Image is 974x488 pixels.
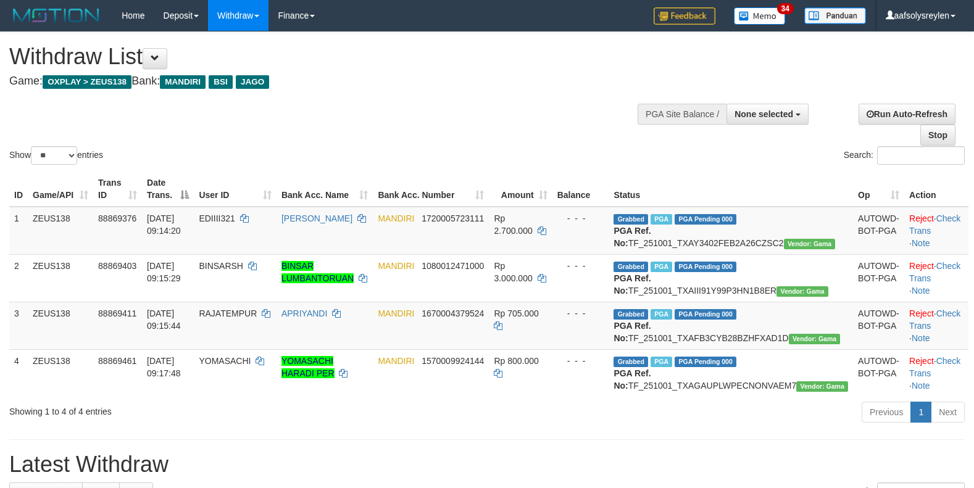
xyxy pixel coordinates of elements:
td: 2 [9,254,28,302]
span: PGA Pending [675,309,736,320]
img: MOTION_logo.png [9,6,103,25]
td: AUTOWD-BOT-PGA [853,349,904,397]
div: PGA Site Balance / [638,104,726,125]
span: PGA Pending [675,214,736,225]
a: Reject [909,213,934,223]
th: Date Trans.: activate to sort column descending [142,172,194,207]
h4: Game: Bank: [9,75,637,88]
td: ZEUS138 [28,349,93,397]
span: MANDIRI [378,308,414,318]
span: Vendor URL: https://trx31.1velocity.biz [789,334,841,344]
a: Reject [909,356,934,366]
span: MANDIRI [378,356,414,366]
td: · · [904,302,968,349]
img: panduan.png [804,7,866,24]
a: BINSAR LUMBANTORUAN [281,261,354,283]
span: Vendor URL: https://trx31.1velocity.biz [784,239,836,249]
span: MANDIRI [160,75,206,89]
a: Note [912,333,930,343]
td: · · [904,254,968,302]
a: Reject [909,261,934,271]
span: Rp 3.000.000 [494,261,532,283]
a: APRIYANDI [281,308,327,318]
select: Showentries [31,146,77,165]
td: AUTOWD-BOT-PGA [853,207,904,255]
th: Status [609,172,853,207]
div: - - - [557,260,604,272]
span: RAJATEMPUR [199,308,257,318]
span: 88869411 [98,308,136,318]
span: OXPLAY > ZEUS138 [43,75,131,89]
img: Feedback.jpg [654,7,715,25]
span: MANDIRI [378,261,414,271]
span: 88869376 [98,213,136,223]
h1: Latest Withdraw [9,452,965,477]
div: - - - [557,212,604,225]
span: Rp 800.000 [494,356,538,366]
th: ID [9,172,28,207]
td: 3 [9,302,28,349]
span: PGA Pending [675,357,736,367]
button: None selected [726,104,809,125]
th: Game/API: activate to sort column ascending [28,172,93,207]
span: JAGO [236,75,269,89]
div: - - - [557,307,604,320]
a: Note [912,286,930,296]
h1: Withdraw List [9,44,637,69]
span: Copy 1570009924144 to clipboard [422,356,484,366]
span: Marked by aafsolysreylen [651,357,672,367]
a: Check Trans [909,213,960,236]
span: Copy 1720005723111 to clipboard [422,213,484,223]
span: Vendor URL: https://trx31.1velocity.biz [796,381,848,392]
span: Marked by aafsolysreylen [651,214,672,225]
td: TF_251001_TXAY3402FEB2A26CZSC2 [609,207,853,255]
label: Show entries [9,146,103,165]
span: 88869403 [98,261,136,271]
a: Run Auto-Refresh [859,104,955,125]
td: ZEUS138 [28,302,93,349]
a: Note [912,381,930,391]
a: Previous [862,402,911,423]
span: BINSARSH [199,261,243,271]
span: BSI [209,75,233,89]
td: ZEUS138 [28,207,93,255]
td: · · [904,207,968,255]
label: Search: [844,146,965,165]
th: Balance [552,172,609,207]
th: Bank Acc. Number: activate to sort column ascending [373,172,489,207]
span: Marked by aafsolysreylen [651,262,672,272]
div: Showing 1 to 4 of 4 entries [9,400,397,418]
span: MANDIRI [378,213,414,223]
span: Grabbed [614,214,648,225]
a: [PERSON_NAME] [281,213,352,223]
a: Check Trans [909,356,960,378]
td: 1 [9,207,28,255]
td: · · [904,349,968,397]
th: Bank Acc. Name: activate to sort column ascending [277,172,373,207]
span: Grabbed [614,357,648,367]
a: Check Trans [909,261,960,283]
span: [DATE] 09:17:48 [147,356,181,378]
a: Stop [920,125,955,146]
span: [DATE] 09:15:29 [147,261,181,283]
a: 1 [910,402,931,423]
td: 4 [9,349,28,397]
b: PGA Ref. No: [614,226,651,248]
td: AUTOWD-BOT-PGA [853,254,904,302]
b: PGA Ref. No: [614,321,651,343]
span: Copy 1670004379524 to clipboard [422,308,484,318]
td: TF_251001_TXAGAUPLWPECNONVAEM7 [609,349,853,397]
span: Vendor URL: https://trx31.1velocity.biz [776,286,828,297]
span: None selected [735,109,793,119]
th: User ID: activate to sort column ascending [194,172,277,207]
th: Action [904,172,968,207]
span: EDIIII321 [199,213,235,223]
a: Next [931,402,965,423]
span: Grabbed [614,309,648,320]
span: 34 [777,3,794,14]
img: Button%20Memo.svg [734,7,786,25]
a: YOMASACHI HARADI PER [281,356,335,378]
a: Note [912,238,930,248]
span: YOMASACHI [199,356,251,366]
th: Trans ID: activate to sort column ascending [93,172,142,207]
